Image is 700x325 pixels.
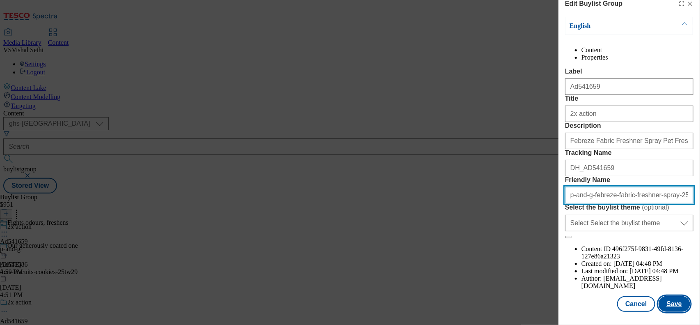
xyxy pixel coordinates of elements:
[565,160,693,176] input: Enter Tracking Name
[565,203,693,212] label: Select the buylist theme
[565,78,693,95] input: Enter Label
[565,133,693,149] input: Enter Description
[565,95,693,102] label: Title
[613,260,662,267] span: [DATE] 04:48 PM
[581,267,693,275] li: Last modified on:
[565,149,693,157] label: Tracking Name
[642,204,670,211] span: ( optional )
[630,267,679,274] span: [DATE] 04:48 PM
[565,176,693,184] label: Friendly Name
[581,275,662,289] span: [EMAIL_ADDRESS][DOMAIN_NAME]
[581,46,693,54] li: Content
[570,22,656,30] p: English
[565,187,693,203] input: Enter Friendly Name
[659,296,690,312] button: Save
[581,260,693,267] li: Created on:
[565,68,693,75] label: Label
[565,106,693,122] input: Enter Title
[581,245,693,260] li: Content ID
[581,245,684,260] span: 496f275f-9831-49fd-8136-127e86a21323
[581,54,693,61] li: Properties
[581,275,693,290] li: Author:
[617,296,655,312] button: Cancel
[565,122,693,129] label: Description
